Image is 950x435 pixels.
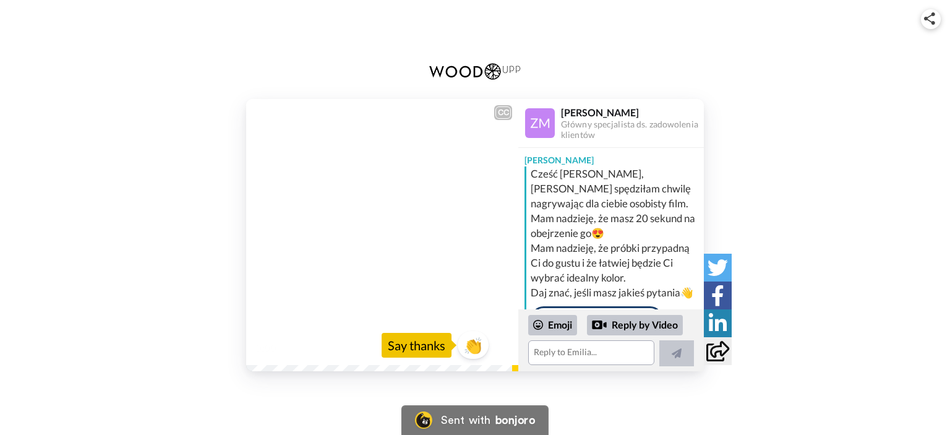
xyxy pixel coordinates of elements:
[924,12,935,25] img: ic_share.svg
[592,317,607,332] div: Reply by Video
[518,148,704,166] div: [PERSON_NAME]
[382,333,451,358] div: Say thanks
[255,340,276,355] span: 0:00
[561,106,703,118] div: [PERSON_NAME]
[531,166,701,300] div: Cześć [PERSON_NAME], [PERSON_NAME] spędziłam chwilę nagrywając dla ciebie osobisty film. Mam nadz...
[429,62,521,80] img: logo
[279,340,283,355] span: /
[528,315,577,335] div: Emoji
[525,108,555,138] img: Profile Image
[531,306,663,332] a: Skontaktuj się z nami
[286,340,307,355] span: 0:19
[561,119,703,140] div: Główny specjalista ds. zadowolenia klientów
[458,335,489,355] span: 👏
[495,106,511,119] div: CC
[495,342,507,354] img: Full screen
[458,331,489,359] button: 👏
[587,315,683,336] div: Reply by Video
[401,405,549,435] a: Bonjoro Logo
